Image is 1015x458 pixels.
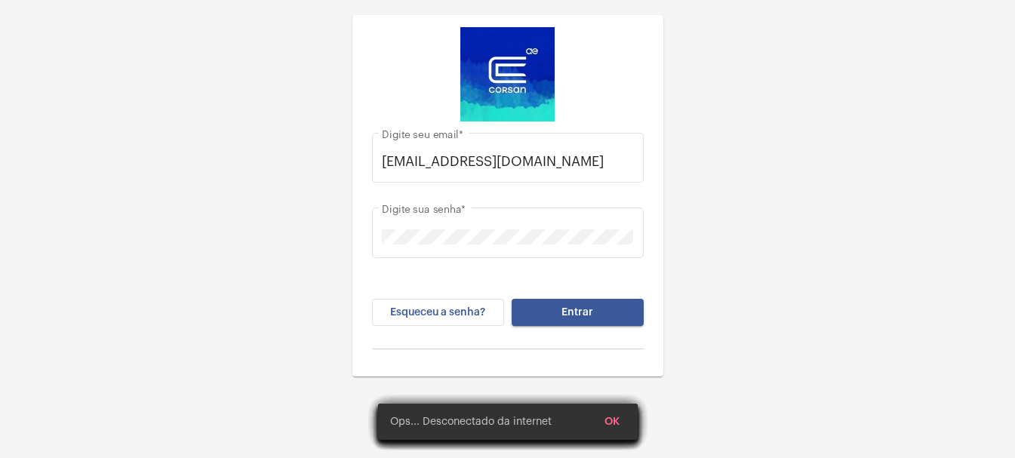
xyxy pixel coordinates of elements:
[604,417,620,427] span: OK
[512,299,644,326] button: Entrar
[372,299,504,326] button: Esqueceu a senha?
[382,154,633,169] input: Digite seu email
[390,307,485,318] span: Esqueceu a senha?
[460,27,555,121] img: d4669ae0-8c07-2337-4f67-34b0df7f5ae4.jpeg
[561,307,593,318] span: Entrar
[390,414,552,429] span: Ops... Desconectado da internet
